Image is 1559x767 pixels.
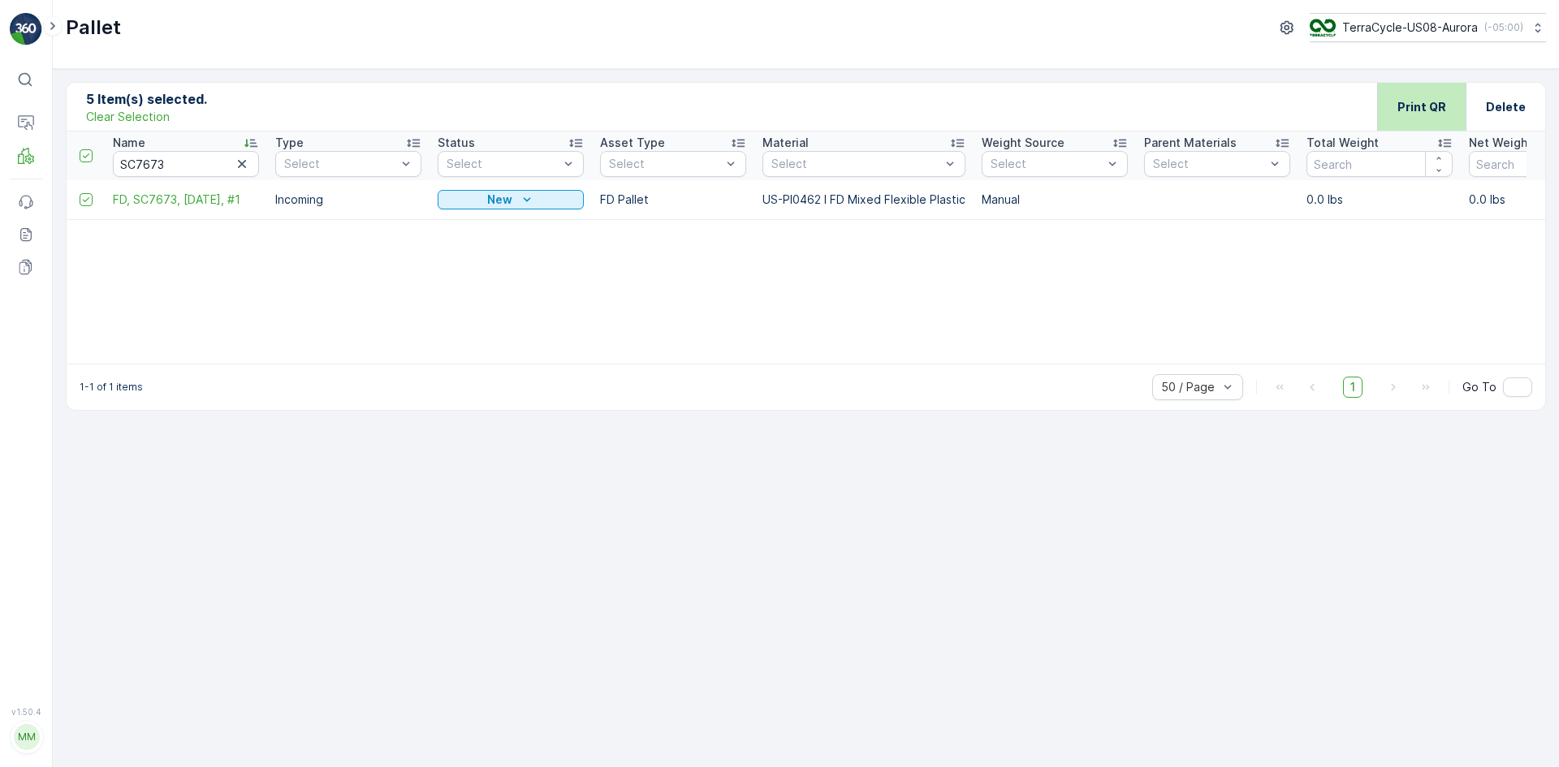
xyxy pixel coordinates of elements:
a: FD, SC7673, 09/12/25, #1 [113,192,259,208]
span: - [91,347,97,360]
p: US-PI0462 I FD Mixed Flexible Plastic [762,192,965,208]
p: 5 Item(s) selected. [86,89,207,109]
p: Incoming [275,192,421,208]
img: logo [10,13,42,45]
span: - [95,293,101,307]
span: - [85,320,91,334]
div: Toggle Row Selected [80,193,93,206]
p: 0.0 lbs [1306,192,1453,208]
button: TerraCycle-US08-Aurora(-05:00) [1310,13,1546,42]
p: Name [113,135,145,151]
span: FD, TC5352, [DATE], #2 [54,707,184,721]
p: Net Weight [1469,135,1532,151]
p: Select [771,156,940,172]
span: - [95,734,101,748]
p: ( -05:00 ) [1484,21,1523,34]
span: Total Weight : [14,734,95,748]
p: Material [762,135,809,151]
p: Pallet [66,15,121,41]
button: MM [10,720,42,754]
p: New [487,192,512,208]
p: Type [275,135,304,151]
input: Search [1306,151,1453,177]
span: Asset Type : [14,373,86,387]
p: TerraCycle-US08-Aurora [1342,19,1478,36]
p: Select [284,156,396,172]
span: Go To [1462,379,1496,395]
img: image_ci7OI47.png [1310,19,1336,37]
p: Parent Materials [1144,135,1237,151]
p: Weight Source [982,135,1065,151]
p: Select [991,156,1103,172]
p: Asset Type [600,135,665,151]
p: Clear Selection [86,109,170,125]
p: FD Pallet [600,192,746,208]
p: Delete [1486,99,1526,115]
p: FD, TC5352, [DATE], #2 [703,455,853,474]
p: Total Weight [1306,135,1379,151]
span: Material : [14,400,69,414]
span: FD, SC7673, [DATE], #1 [113,192,259,208]
p: Select [1153,156,1265,172]
span: FD Pallet [86,373,136,387]
p: Select [447,156,559,172]
span: Tare Weight : [14,347,91,360]
p: Print QR [1397,99,1446,115]
input: Search [113,151,259,177]
span: v 1.50.4 [10,707,42,717]
span: Total Weight : [14,293,95,307]
p: Manual [982,192,1128,208]
span: FD, TC5352, [DATE], #1 [54,266,181,280]
p: Status [438,135,475,151]
p: FD, TC5352, [DATE], #1 [704,14,852,33]
span: Net Weight : [14,320,85,334]
span: Name : [14,707,54,721]
button: New [438,190,584,209]
p: 1-1 of 1 items [80,381,143,394]
div: MM [14,724,40,750]
span: US-PI0423 I TC Home Mixed Pallets [69,400,274,414]
p: Select [609,156,721,172]
span: Name : [14,266,54,280]
span: 1 [1343,377,1363,398]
